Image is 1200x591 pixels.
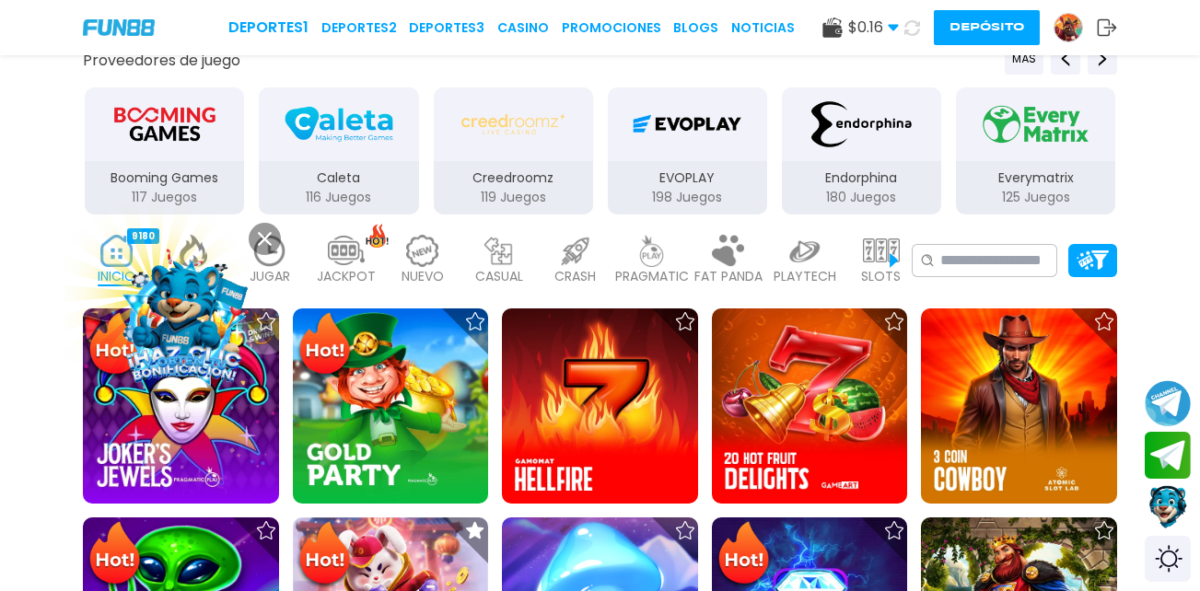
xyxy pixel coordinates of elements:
button: Creedroomz [426,86,600,216]
img: 20 Hot Fruit Delights [712,308,908,504]
a: CASINO [497,18,549,38]
img: Endorphina [803,98,919,150]
p: SLOTS [861,267,901,286]
img: Gold Party [293,308,489,504]
img: Hot [295,310,355,382]
img: Image Link [101,232,267,398]
p: 119 Juegos [434,188,593,207]
img: Avatar [1054,14,1082,41]
a: Deportes3 [409,18,484,38]
a: Avatar [1054,13,1097,42]
button: Previous providers [1005,43,1043,75]
p: EVOPLAY [608,168,767,188]
p: Everymatrix [956,168,1115,188]
button: Contact customer service [1145,483,1191,531]
img: Hot [714,519,774,591]
img: playtech_light.webp [786,235,823,267]
img: Company Logo [83,19,155,35]
p: 180 Juegos [782,188,941,207]
p: CRASH [554,267,596,286]
button: Booming Games [77,86,251,216]
button: Join telegram [1145,432,1191,480]
a: Promociones [562,18,661,38]
button: Previous providers [1051,43,1080,75]
img: casual_light.webp [481,235,518,267]
p: 198 Juegos [608,188,767,207]
img: pragmatic_light.webp [634,235,670,267]
img: Hot [295,519,355,591]
img: Hot [85,310,145,382]
a: NOTICIAS [731,18,795,38]
img: Creedroomz [461,98,565,150]
img: EVOPLAY [629,98,745,150]
button: Endorphina [775,86,949,216]
p: NUEVO [402,267,444,286]
p: PRAGMATIC [615,267,689,286]
p: 116 Juegos [259,188,418,207]
img: new_light.webp [404,235,441,267]
button: Depósito [934,10,1040,45]
img: fat_panda_light.webp [710,235,747,267]
p: 125 Juegos [956,188,1115,207]
span: $ 0.16 [848,17,899,39]
img: crash_light.webp [557,235,594,267]
img: Hot [85,519,145,591]
img: hot [366,224,389,249]
p: 117 Juegos [85,188,244,207]
img: Caleta [281,98,397,150]
p: Booming Games [85,168,244,188]
img: Platform Filter [1077,250,1109,270]
img: Hellfire [502,308,698,504]
p: Creedroomz [434,168,593,188]
img: Booming Games [107,98,223,150]
p: CASUAL [475,267,523,286]
button: Proveedores de juego [83,51,240,70]
p: FAT PANDA [694,267,763,286]
button: Everymatrix [949,86,1123,216]
button: Join telegram channel [1145,379,1191,427]
p: PLAYTECH [774,267,836,286]
img: Everymatrix [977,98,1093,150]
p: Endorphina [782,168,941,188]
a: Deportes1 [228,17,309,39]
div: Switch theme [1145,536,1191,582]
a: BLOGS [673,18,718,38]
p: JACKPOT [317,267,376,286]
button: Caleta [251,86,425,216]
button: EVOPLAY [600,86,775,216]
img: Joker's Jewels [83,308,279,504]
button: Next providers [1088,43,1117,75]
img: slots_light.webp [863,235,900,267]
p: Caleta [259,168,418,188]
img: jackpot_light.webp [328,235,365,267]
a: Deportes2 [321,18,397,38]
img: 3 Coin Cowboy [921,308,1117,504]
